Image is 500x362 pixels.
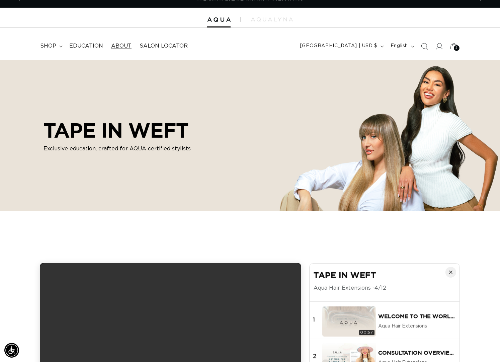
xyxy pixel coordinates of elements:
[44,119,189,141] strong: TAPE IN WEFT
[417,39,432,54] summary: Search
[314,270,455,280] h3: Tape In Weft
[296,40,387,53] button: [GEOGRAPHIC_DATA] | USD $
[40,43,56,50] span: shop
[467,330,500,362] iframe: Chat Widget
[375,285,387,291] span: 4/12
[378,349,456,356] h4: Consultation Overview: Setting the Foundation for Success
[44,145,194,153] p: Exclusive education, crafted for AQUA certified stylists
[378,313,456,320] h4: Welcome to the World of AQUA
[140,43,188,50] span: Salon Locator
[36,39,65,54] summary: shop
[107,39,136,54] a: About
[445,267,456,278] button: Close playlist
[387,40,417,53] button: English
[391,43,408,50] span: English
[359,330,374,335] span: 00:57
[313,315,320,325] div: 1
[136,39,192,54] a: Salon Locator
[313,352,320,361] div: 2
[111,43,132,50] span: About
[65,39,107,54] a: Education
[300,43,378,50] span: [GEOGRAPHIC_DATA] | USD $
[322,306,376,337] img: Welcome to the World of AQUA
[314,285,455,291] p: Aqua Hair Extensions -
[455,45,458,51] span: 2
[251,17,293,21] img: aqualyna.com
[207,17,231,22] img: Aqua Hair Extensions
[69,43,103,50] span: Education
[4,343,19,358] div: Accessibility Menu
[378,323,456,329] p: Aqua Hair Extensions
